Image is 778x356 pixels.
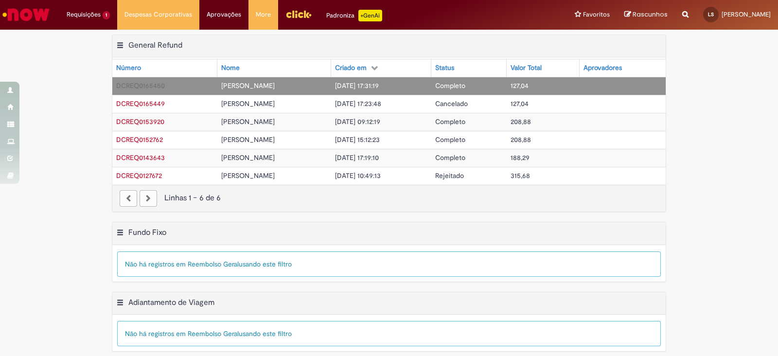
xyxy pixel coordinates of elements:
span: [PERSON_NAME] [221,117,275,126]
span: Favoritos [583,10,610,19]
a: Abrir Registro: DCREQ0153920 [116,117,164,126]
span: usando este filtro [239,329,292,338]
span: 208,88 [511,117,531,126]
span: [DATE] 10:49:13 [335,171,381,180]
span: [PERSON_NAME] [722,10,771,18]
span: DCREQ0165450 [116,81,165,90]
span: 127,04 [511,99,529,108]
img: ServiceNow [1,5,51,24]
div: Nome [221,63,240,73]
div: Não há registros em Reembolso Geral [117,251,661,277]
h2: General Refund [128,40,182,50]
span: [PERSON_NAME] [221,153,275,162]
a: Abrir Registro: DCREQ0165449 [116,99,165,108]
span: usando este filtro [239,260,292,268]
span: Completo [435,117,465,126]
span: Cancelado [435,99,468,108]
span: 188,29 [511,153,530,162]
span: [DATE] 09:12:19 [335,117,380,126]
span: Rascunhos [633,10,668,19]
span: [PERSON_NAME] [221,135,275,144]
span: Completo [435,153,465,162]
button: General Refund Menu de contexto [116,40,124,53]
div: Criado em [335,63,367,73]
span: 1 [103,11,110,19]
p: +GenAi [358,10,382,21]
div: Padroniza [326,10,382,21]
span: DCREQ0143643 [116,153,165,162]
h2: Fundo Fixo [128,228,166,237]
span: 127,04 [511,81,529,90]
span: Completo [435,81,465,90]
div: Não há registros em Reembolso Geral [117,321,661,346]
a: Abrir Registro: DCREQ0143643 [116,153,165,162]
nav: paginação [112,185,666,212]
span: DCREQ0153920 [116,117,164,126]
span: Rejeitado [435,171,464,180]
span: [DATE] 17:19:10 [335,153,379,162]
span: DCREQ0165449 [116,99,165,108]
span: More [256,10,271,19]
h2: Adiantamento de Viagem [128,298,214,307]
div: Número [116,63,141,73]
span: 315,68 [511,171,530,180]
span: [DATE] 15:12:23 [335,135,380,144]
span: DCREQ0127672 [116,171,162,180]
span: [PERSON_NAME] [221,99,275,108]
span: [DATE] 17:31:19 [335,81,379,90]
img: click_logo_yellow_360x200.png [285,7,312,21]
button: Fundo Fixo Menu de contexto [116,228,124,240]
a: Rascunhos [624,10,668,19]
a: Abrir Registro: DCREQ0165450 [116,81,165,90]
div: Aprovadores [583,63,622,73]
a: Abrir Registro: DCREQ0127672 [116,171,162,180]
div: Linhas 1 − 6 de 6 [120,193,658,204]
div: Valor Total [511,63,542,73]
span: Despesas Corporativas [124,10,192,19]
span: Requisições [67,10,101,19]
button: Adiantamento de Viagem Menu de contexto [116,298,124,310]
span: 208,88 [511,135,531,144]
span: [DATE] 17:23:48 [335,99,381,108]
a: Abrir Registro: DCREQ0152762 [116,135,163,144]
span: Aprovações [207,10,241,19]
span: LS [708,11,714,18]
span: DCREQ0152762 [116,135,163,144]
div: Status [435,63,454,73]
span: [PERSON_NAME] [221,171,275,180]
span: Completo [435,135,465,144]
span: [PERSON_NAME] [221,81,275,90]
